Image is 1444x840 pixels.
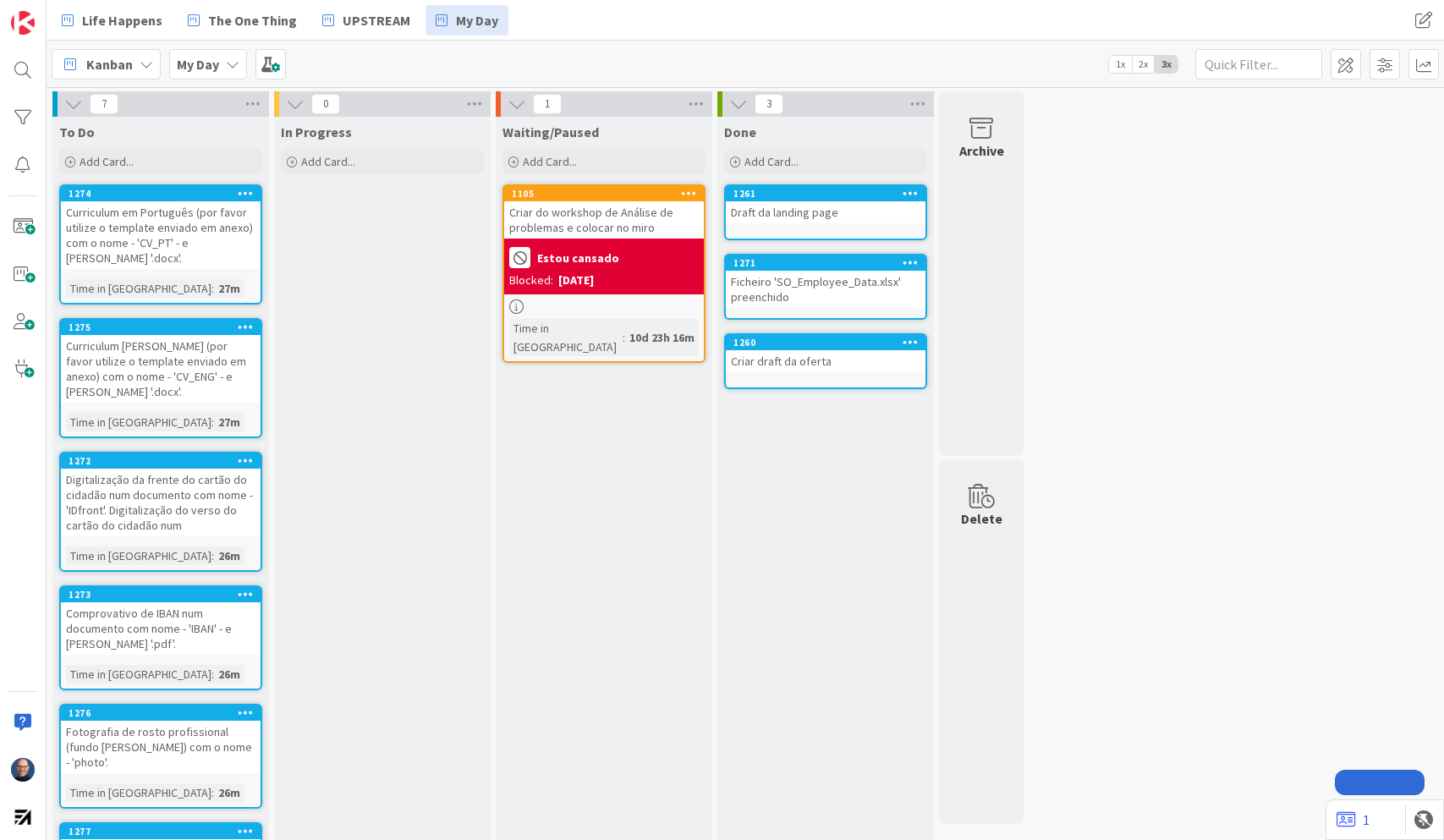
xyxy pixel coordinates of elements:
div: 1274Curriculum em Português (por favor utilize o template enviado em anexo) com o nome - 'CV_PT' ... [61,186,261,269]
div: 27m [214,413,244,431]
span: Life Happens [82,10,162,30]
span: 7 [90,94,118,114]
span: In Progress [281,124,352,140]
div: 1275Curriculum [PERSON_NAME] (por favor utilize o template enviado em anexo) com o nome - 'CV_ENG... [61,320,261,403]
div: Draft da landing page [726,201,925,223]
div: 26m [214,546,244,565]
span: 0 [311,94,340,114]
span: Add Card... [744,154,799,169]
div: 1276 [69,707,261,719]
div: Time in [GEOGRAPHIC_DATA] [66,546,211,565]
input: Quick Filter... [1195,49,1322,80]
span: : [211,413,214,431]
span: Add Card... [301,154,355,169]
div: 1105 [512,188,704,200]
span: : [211,783,214,802]
b: Estou cansado [537,252,619,264]
div: Criar draft da oferta [726,350,925,372]
span: Add Card... [80,154,134,169]
span: Waiting/Paused [502,124,599,140]
div: Time in [GEOGRAPHIC_DATA] [66,783,211,802]
span: 1x [1109,56,1132,73]
div: [DATE] [558,272,594,289]
span: 2x [1132,56,1155,73]
div: Ficheiro 'SO_Employee_Data.xlsx' preenchido [726,271,925,308]
div: 26m [214,783,244,802]
div: 1105Criar do workshop de Análise de problemas e colocar no miro [504,186,704,239]
a: The One Thing [178,5,307,36]
div: 1273 [61,587,261,602]
span: UPSTREAM [343,10,410,30]
span: My Day [456,10,498,30]
div: Time in [GEOGRAPHIC_DATA] [509,319,623,356]
div: 1275 [61,320,261,335]
div: 27m [214,279,244,298]
div: 26m [214,665,244,684]
img: Fg [11,758,35,782]
span: Kanban [86,54,133,74]
div: Curriculum [PERSON_NAME] (por favor utilize o template enviado em anexo) com o nome - 'CV_ENG' - ... [61,335,261,403]
div: 1273 [69,589,261,601]
a: UPSTREAM [312,5,420,36]
div: 1271 [733,257,925,269]
a: Life Happens [52,5,173,36]
div: 1260 [726,335,925,350]
div: 1276 [61,705,261,721]
span: : [623,328,625,347]
div: Time in [GEOGRAPHIC_DATA] [66,665,211,684]
div: 1272Digitalização da frente do cartão do cidadão num documento com nome - 'IDfront'. Digitalizaçã... [61,453,261,536]
div: 1275 [69,321,261,333]
span: The One Thing [208,10,297,30]
div: Curriculum em Português (por favor utilize o template enviado em anexo) com o nome - 'CV_PT' - e ... [61,201,261,269]
div: Criar do workshop de Análise de problemas e colocar no miro [504,201,704,239]
div: 1276Fotografia de rosto profissional (fundo [PERSON_NAME]) com o nome - 'photo'. [61,705,261,773]
div: 1274 [69,188,261,200]
span: Done [724,124,756,140]
div: 1272 [69,455,261,467]
span: : [211,546,214,565]
div: Archive [959,140,1004,161]
span: 1 [533,94,562,114]
div: 1274 [61,186,261,201]
div: 1105 [504,186,704,201]
div: Fotografia de rosto profissional (fundo [PERSON_NAME]) com o nome - 'photo'. [61,721,261,773]
b: My Day [177,56,219,73]
span: : [211,665,214,684]
div: Time in [GEOGRAPHIC_DATA] [66,279,211,298]
span: 3x [1155,56,1178,73]
div: 1260Criar draft da oferta [726,335,925,372]
span: Add Card... [523,154,577,169]
div: Digitalização da frente do cartão do cidadão num documento com nome - 'IDfront'. Digitalização do... [61,469,261,536]
img: avatar [11,805,35,829]
div: Comprovativo de IBAN num documento com nome - 'IBAN' - e [PERSON_NAME] '.pdf'. [61,602,261,655]
div: 1260 [733,337,925,349]
div: 1277 [69,826,261,837]
div: 1261Draft da landing page [726,186,925,223]
div: 1272 [61,453,261,469]
div: 1271 [726,255,925,271]
a: My Day [426,5,508,36]
a: 1 [1337,810,1370,830]
div: 1261 [733,188,925,200]
div: 10d 23h 16m [625,328,699,347]
div: 1273Comprovativo de IBAN num documento com nome - 'IBAN' - e [PERSON_NAME] '.pdf'. [61,587,261,655]
img: Visit kanbanzone.com [11,11,35,35]
span: : [211,279,214,298]
div: 1261 [726,186,925,201]
span: 3 [755,94,783,114]
div: Time in [GEOGRAPHIC_DATA] [66,413,211,431]
div: Delete [961,508,1002,529]
span: To Do [59,124,95,140]
div: Blocked: [509,272,553,289]
div: 1277 [61,824,261,839]
div: 1271Ficheiro 'SO_Employee_Data.xlsx' preenchido [726,255,925,308]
